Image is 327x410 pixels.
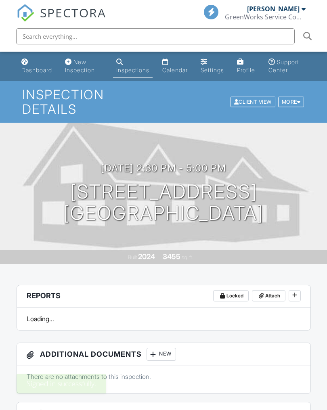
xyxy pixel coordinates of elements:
div: [PERSON_NAME] [247,5,300,13]
div: New Inspection [65,59,95,73]
h3: [DATE] 2:30 pm - 5:00 pm [101,163,226,174]
div: Signed in successfully. [17,374,106,393]
span: sq. ft. [182,254,193,260]
div: Settings [201,67,224,73]
a: New Inspection [62,55,107,78]
a: Calendar [159,55,191,78]
input: Search everything... [16,28,295,44]
div: Calendar [162,67,188,73]
a: Inspections [113,55,153,78]
div: New [147,348,176,361]
span: Built [128,254,137,260]
a: SPECTORA [17,11,106,28]
div: GreenWorks Service Company [225,13,306,21]
a: Settings [197,55,227,78]
div: 2024 [138,252,155,261]
div: Profile [237,67,255,73]
h1: Inspection Details [22,88,305,116]
div: More [278,96,304,107]
a: Profile [234,55,259,78]
a: Client View [230,98,277,105]
h3: Additional Documents [17,343,310,366]
span: SPECTORA [40,4,106,21]
h1: [STREET_ADDRESS] [GEOGRAPHIC_DATA] [63,181,264,224]
div: Dashboard [21,67,52,73]
div: Support Center [268,59,299,73]
img: The Best Home Inspection Software - Spectora [17,4,34,22]
a: Support Center [265,55,309,78]
div: 3455 [163,252,180,261]
a: Dashboard [18,55,55,78]
div: Client View [231,96,275,107]
div: Inspections [116,67,149,73]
